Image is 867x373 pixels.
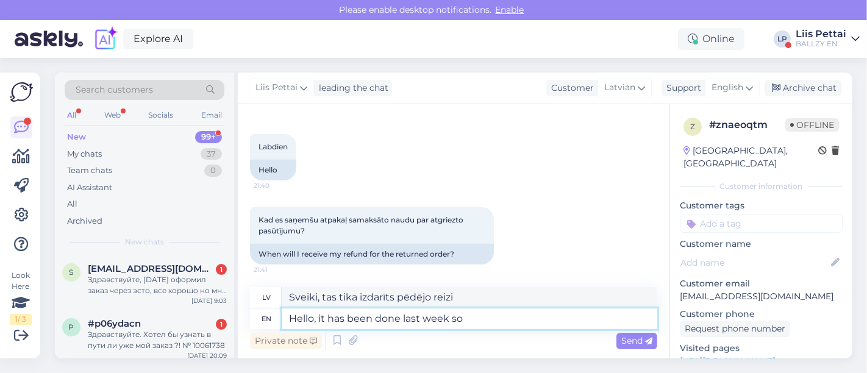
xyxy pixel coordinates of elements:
[10,82,33,102] img: Askly Logo
[680,181,843,192] div: Customer information
[187,351,227,360] div: [DATE] 20:09
[67,198,77,210] div: All
[546,82,594,94] div: Customer
[204,165,222,177] div: 0
[262,308,272,329] div: en
[282,287,657,308] textarea: Sveiki, tas tika izdarīts pēdējo reizi
[259,215,465,235] span: Kad es saņemšu atpakaļ samaksāto naudu par atgriezto pasūtījumu?
[662,82,701,94] div: Support
[65,107,79,123] div: All
[125,236,164,247] span: New chats
[191,296,227,305] div: [DATE] 9:03
[678,28,744,50] div: Online
[93,26,118,52] img: explore-ai
[67,165,112,177] div: Team chats
[102,107,123,123] div: Web
[712,81,743,94] span: English
[774,30,791,48] div: LP
[785,118,839,132] span: Offline
[250,333,322,349] div: Private note
[680,277,843,290] p: Customer email
[680,355,776,366] a: [URL][DOMAIN_NAME]
[796,29,846,39] div: Liis Pettai
[70,268,74,277] span: s
[67,215,102,227] div: Archived
[621,335,652,346] span: Send
[263,287,271,308] div: lv
[195,131,222,143] div: 99+
[123,29,193,49] a: Explore AI
[88,318,141,329] span: #p06ydacn
[492,4,528,15] span: Enable
[680,199,843,212] p: Customer tags
[683,144,818,170] div: [GEOGRAPHIC_DATA], [GEOGRAPHIC_DATA]
[250,244,494,265] div: When will I receive my refund for the returned order?
[88,263,215,274] span: s899944@gmail.com
[201,148,222,160] div: 37
[796,29,860,49] a: Liis PettaiBALLZY EN
[67,148,102,160] div: My chats
[67,182,112,194] div: AI Assistant
[10,270,32,325] div: Look Here
[199,107,224,123] div: Email
[765,80,841,96] div: Archive chat
[680,238,843,250] p: Customer name
[254,265,299,274] span: 21:41
[250,160,296,180] div: Hello
[680,342,843,355] p: Visited pages
[282,308,657,329] textarea: Hello, it has been done last week so
[680,215,843,233] input: Add a tag
[10,314,32,325] div: 1 / 3
[680,256,829,269] input: Add name
[76,83,153,96] span: Search customers
[259,142,288,151] span: Labdien
[255,81,298,94] span: Liis Pettai
[254,181,299,190] span: 21:40
[796,39,846,49] div: BALLZY EN
[216,264,227,275] div: 1
[67,131,86,143] div: New
[88,329,227,351] div: Здравствуйте. Хотел бы узнать в пути ли уже мой заказ ?! № 10061738
[69,322,74,332] span: p
[680,308,843,321] p: Customer phone
[690,122,695,131] span: z
[216,319,227,330] div: 1
[146,107,176,123] div: Socials
[88,274,227,296] div: Здравствуйте, [DATE] оформил заказ через эсто, все хорошо но мне не пришел лист с заказом на почту
[680,321,790,337] div: Request phone number
[604,81,635,94] span: Latvian
[314,82,388,94] div: leading the chat
[709,118,785,132] div: # znaeoqtm
[680,290,843,303] p: [EMAIL_ADDRESS][DOMAIN_NAME]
